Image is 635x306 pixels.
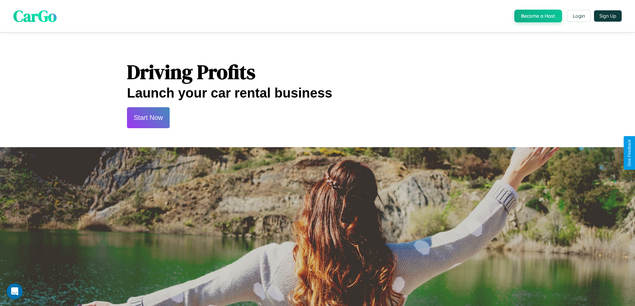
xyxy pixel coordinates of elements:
h1: Driving Profits [127,58,508,86]
button: Sign Up [594,10,622,22]
span: CarGo [13,5,57,27]
iframe: Intercom live chat [7,283,23,299]
h2: Launch your car rental business [127,86,508,101]
button: Become a Host [514,10,562,22]
div: Give Feedback [627,140,632,166]
button: Login [567,10,591,22]
button: Start Now [127,107,170,128]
